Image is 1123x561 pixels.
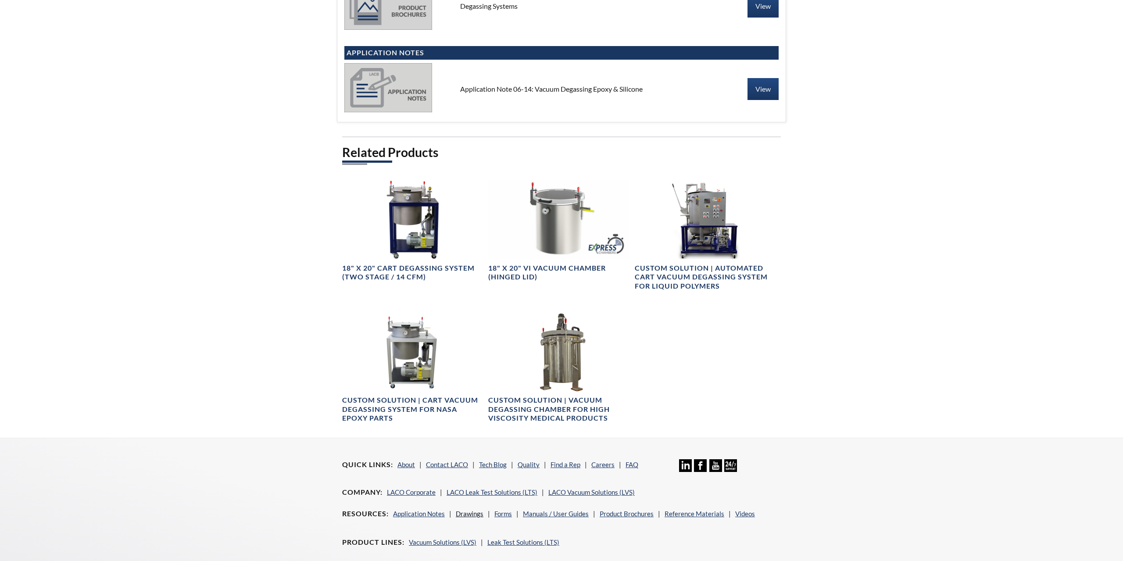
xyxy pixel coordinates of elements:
h2: Related Products [342,144,781,161]
a: Drawings [456,510,483,518]
a: Careers [591,461,615,468]
a: FAQ [626,461,638,468]
a: 24/7 Support [724,465,737,473]
a: Product Brochures [600,510,654,518]
h4: Application Notes [347,48,776,57]
h4: Custom Solution | Cart Vacuum Degassing System for NASA Epoxy Parts [342,396,483,423]
a: Reference Materials [665,510,724,518]
a: Cart Degas System ”18" X 20", front view18" X 20" Cart Degassing System (Two Stage / 14 CFM) [342,180,483,282]
a: About [397,461,415,468]
a: Leak Test Solutions (LTS) [487,538,559,546]
h4: Quick Links [342,460,393,469]
h4: Resources [342,509,389,518]
a: Vacuum Degassing System for NASA Epoxy Parts, front viewCustom Solution | Cart Vacuum Degassing S... [342,312,483,423]
a: LACO Vacuum Solutions (LVS) [548,488,635,496]
a: Quality [518,461,540,468]
img: 24/7 Support Icon [724,459,737,472]
a: Find a Rep [551,461,580,468]
h4: Custom Solution | Automated Cart Vacuum Degassing System for Liquid Polymers [635,264,776,291]
a: Manuals / User Guides [523,510,589,518]
a: Forms [494,510,512,518]
h4: Product Lines [342,538,404,547]
a: Vacuum Degassing Chamber for High Viscosity Medical ProductsCustom Solution | Vacuum Degassing Ch... [488,312,629,423]
a: View [747,78,779,100]
a: LACO Corporate [387,488,436,496]
img: application_notes-bfb0ca2ddc37ee8af0a701952c1737d2a1698857695019d33d0f867ca2d829ce.jpg [344,63,432,112]
h4: 18" X 20" Cart Degassing System (Two Stage / 14 CFM) [342,264,483,282]
a: Vacuum Solutions (LVS) [409,538,476,546]
a: LACO Leak Test Solutions (LTS) [447,488,537,496]
h4: 18" X 20" VI Vacuum Chamber (Hinged Lid) [488,264,629,282]
a: Contact LACO [426,461,468,468]
div: Application Note 06-14: Vacuum Degassing Epoxy & Silicone [453,84,670,94]
a: Tech Blog [479,461,507,468]
a: Application Notes [393,510,445,518]
h4: Custom Solution | Vacuum Degassing Chamber for High Viscosity Medical Products [488,396,629,423]
a: Large Automated Cart Vacuum Degassing System for Liquid PolymersCustom Solution | Automated Cart ... [635,180,776,291]
h4: Company [342,488,383,497]
div: Degassing Systems [453,1,670,11]
a: Videos [735,510,755,518]
a: LVC1820-3112-VI Express Chamber, front angled view18" X 20" VI Vacuum Chamber (Hinged Lid) [488,180,629,282]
